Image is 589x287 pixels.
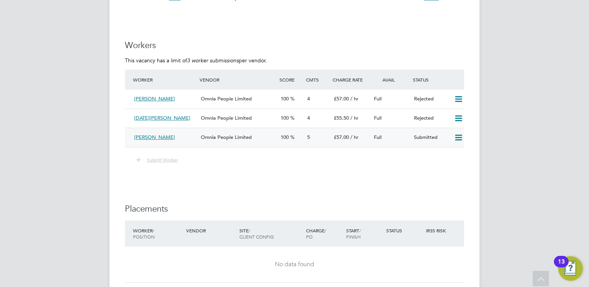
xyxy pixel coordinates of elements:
[131,155,184,165] button: Submit Worker
[350,134,358,140] span: / hr
[134,134,175,140] span: [PERSON_NAME]
[278,73,304,87] div: Score
[237,224,304,244] div: Site
[147,157,178,163] span: Submit Worker
[131,224,184,244] div: Worker
[374,134,382,140] span: Full
[281,134,289,140] span: 100
[346,227,361,240] span: / Finish
[411,73,464,87] div: Status
[198,73,278,87] div: Vendor
[134,95,175,102] span: [PERSON_NAME]
[411,93,451,105] div: Rejected
[281,95,289,102] span: 100
[134,115,190,121] span: [DATE][PERSON_NAME]
[201,95,252,102] span: Omnia People Limited
[334,134,349,140] span: £57.00
[201,134,252,140] span: Omnia People Limited
[187,57,239,64] em: 3 worker submissions
[411,131,451,144] div: Submitted
[350,115,358,121] span: / hr
[558,256,583,281] button: Open Resource Center, 13 new notifications
[133,260,456,269] div: No data found
[334,95,349,102] span: £57.00
[558,262,565,272] div: 13
[125,57,464,64] p: This vacancy has a limit of per vendor.
[411,112,451,125] div: Rejected
[374,115,382,121] span: Full
[131,73,198,87] div: Worker
[350,95,358,102] span: / hr
[201,115,252,121] span: Omnia People Limited
[371,73,411,87] div: Avail
[384,224,424,237] div: Status
[304,73,331,87] div: Cmts
[184,224,237,237] div: Vendor
[307,134,310,140] span: 5
[307,95,310,102] span: 4
[344,224,384,244] div: Start
[125,40,464,51] h3: Workers
[307,115,310,121] span: 4
[306,227,326,240] span: / PO
[331,73,371,87] div: Charge Rate
[424,224,451,237] div: IR35 Risk
[334,115,349,121] span: £55.50
[281,115,289,121] span: 100
[133,227,155,240] span: / Position
[125,204,464,215] h3: Placements
[239,227,274,240] span: / Client Config
[374,95,382,102] span: Full
[304,224,344,244] div: Charge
